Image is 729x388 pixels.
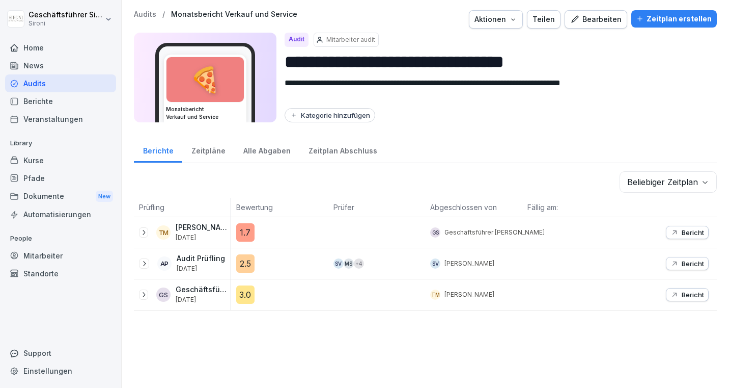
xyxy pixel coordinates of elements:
p: Bewertung [236,202,323,213]
button: Bericht [666,257,709,270]
div: TM [156,225,171,240]
div: 3.0 [236,286,255,304]
a: Zeitpläne [182,137,234,163]
div: MS [344,258,354,269]
div: AP [157,256,172,271]
a: Home [5,39,116,57]
button: Bericht [666,226,709,239]
a: DokumenteNew [5,187,116,206]
div: GS [156,288,171,302]
div: Aktionen [474,14,517,25]
button: Bericht [666,288,709,301]
div: + 4 [354,258,364,269]
a: Kurse [5,151,116,169]
a: News [5,57,116,74]
a: Audits [5,74,116,92]
div: Dokumente [5,187,116,206]
p: [DATE] [177,265,225,272]
button: Teilen [527,10,560,29]
p: Prüfling [139,202,226,213]
a: Berichte [5,92,116,110]
th: Prüfer [328,198,426,217]
a: Zeitplan Abschluss [299,137,386,163]
p: Library [5,135,116,151]
p: Geschäftsführer [PERSON_NAME] [176,286,229,294]
p: [DATE] [176,296,229,303]
button: Zeitplan erstellen [631,10,717,28]
th: Fällig am: [522,198,620,217]
div: Zeitplan erstellen [636,13,712,24]
a: Automatisierungen [5,205,116,223]
div: Audit [285,33,309,47]
div: Bearbeiten [570,14,622,25]
a: Veranstaltungen [5,110,116,128]
a: Einstellungen [5,362,116,380]
p: Audit Prüfling [177,254,225,263]
p: [PERSON_NAME] [444,259,494,268]
p: Abgeschlossen von [430,202,517,213]
p: Bericht [682,228,704,237]
a: Pfade [5,169,116,187]
p: Bericht [682,291,704,299]
div: TM [430,290,440,300]
p: Bericht [682,260,704,268]
a: Mitarbeiter [5,247,116,265]
p: Sironi [29,20,103,27]
div: GS [430,227,440,238]
p: / [162,10,165,19]
p: Geschäftsführer Sironi [29,11,103,19]
p: [PERSON_NAME] [176,223,228,232]
div: 1.7 [236,223,255,242]
p: Mitarbeiter audit [326,35,375,44]
div: Support [5,344,116,362]
div: New [96,191,113,202]
a: Alle Abgaben [234,137,299,163]
p: [PERSON_NAME] [444,290,494,299]
div: SV [430,258,440,269]
p: People [5,230,116,247]
p: [DATE] [176,234,228,241]
a: Monatsbericht Verkauf und Service [171,10,297,19]
a: Berichte [134,137,182,163]
a: Standorte [5,265,116,282]
div: Kategorie hinzufügen [290,111,370,119]
a: Audits [134,10,156,19]
div: SV [333,258,344,269]
h3: Monatsbericht Verkauf und Service [166,106,244,121]
button: Kategorie hinzufügen [285,108,375,122]
p: Geschäftsführer [PERSON_NAME] [444,228,545,237]
div: Teilen [532,14,555,25]
div: 🍕 [166,57,244,102]
div: 2.5 [236,254,255,273]
button: Aktionen [469,10,523,29]
button: Bearbeiten [565,10,627,29]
